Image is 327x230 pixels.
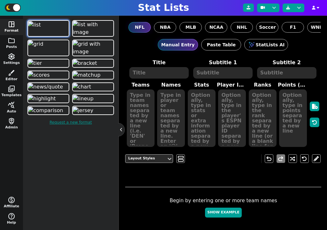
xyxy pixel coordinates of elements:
img: lineup [73,95,94,103]
span: NHL [237,24,247,31]
img: grid [28,40,43,48]
span: space_dashboard [8,20,15,28]
button: StatLists AI [244,39,288,50]
span: NCAA [209,24,224,31]
span: brush [8,69,15,77]
span: WNBA [311,24,326,31]
img: jersey [73,107,94,114]
img: grid with image [73,40,113,56]
span: NBA [160,24,171,31]
span: undo [265,155,273,163]
label: Stats [186,81,217,89]
label: Ranks [247,81,278,89]
img: chart [73,83,91,91]
button: Show Example [205,208,241,218]
span: MLB [186,24,196,31]
img: scores [28,71,49,79]
label: Points (< 8 teams) [278,81,308,89]
label: Subtitle 2 [255,59,319,66]
span: folder [8,37,15,44]
label: Player ID/Image URL [217,81,247,89]
img: comparison [28,107,63,114]
span: query_stats [8,101,15,109]
img: list with image [73,21,113,36]
label: Subtitle 1 [191,59,255,66]
img: highlight [28,95,56,103]
img: matchup [73,71,101,79]
button: Manual Entry [158,39,198,50]
h1: Stat Lists [138,2,189,13]
span: help [8,212,15,220]
label: Names [156,81,186,89]
span: settings [8,53,15,60]
a: Request a new format [26,116,115,128]
span: F1 [290,24,296,31]
span: photo_library [8,85,15,93]
img: news/quote [28,83,63,91]
label: Teams [125,81,156,89]
button: undo [265,154,273,163]
span: NFL [135,24,144,31]
img: tier [28,59,42,67]
div: Begin by entering one or more team names [125,197,321,221]
label: Title [127,59,191,66]
div: Layout Styles [128,156,164,161]
span: redo [277,155,285,163]
span: Soccer [259,24,276,31]
button: Paste Table [201,39,241,50]
img: list [28,21,41,29]
button: redo [277,154,285,163]
span: monetization_on [8,196,15,204]
span: shield_person [8,117,15,125]
img: bracket [73,59,97,67]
